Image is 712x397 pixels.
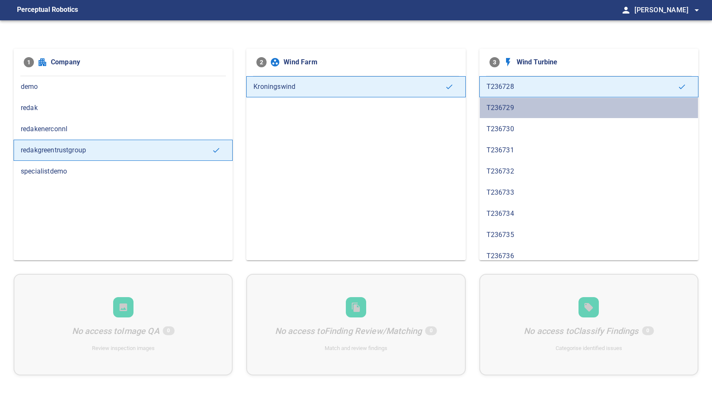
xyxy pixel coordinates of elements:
[487,145,691,155] span: T236731
[487,166,691,176] span: T236732
[517,57,688,67] span: Wind Turbine
[21,145,212,155] span: redakgreentrustgroup
[487,124,691,134] span: T236730
[51,57,222,67] span: Company
[284,57,455,67] span: Wind Farm
[21,103,225,113] span: redak
[479,119,698,140] div: T236730
[621,5,631,15] span: person
[253,82,445,92] span: Kroningswind
[487,103,691,113] span: T236729
[479,203,698,224] div: T236734
[487,82,678,92] span: T236728
[631,2,702,19] button: [PERSON_NAME]
[487,230,691,240] span: T236735
[479,224,698,245] div: T236735
[21,124,225,134] span: redakenerconnl
[246,76,465,97] div: Kroningswind
[479,182,698,203] div: T236733
[479,97,698,119] div: T236729
[21,166,225,176] span: specialistdemo
[14,161,233,182] div: specialistdemo
[489,57,500,67] span: 3
[479,140,698,161] div: T236731
[14,140,233,161] div: redakgreentrustgroup
[21,82,225,92] span: demo
[479,245,698,267] div: T236736
[479,161,698,182] div: T236732
[634,4,702,16] span: [PERSON_NAME]
[487,251,691,261] span: T236736
[487,209,691,219] span: T236734
[14,119,233,140] div: redakenerconnl
[24,57,34,67] span: 1
[487,187,691,198] span: T236733
[14,76,233,97] div: demo
[17,3,78,17] figcaption: Perceptual Robotics
[479,76,698,97] div: T236728
[256,57,267,67] span: 2
[14,97,233,119] div: redak
[692,5,702,15] span: arrow_drop_down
